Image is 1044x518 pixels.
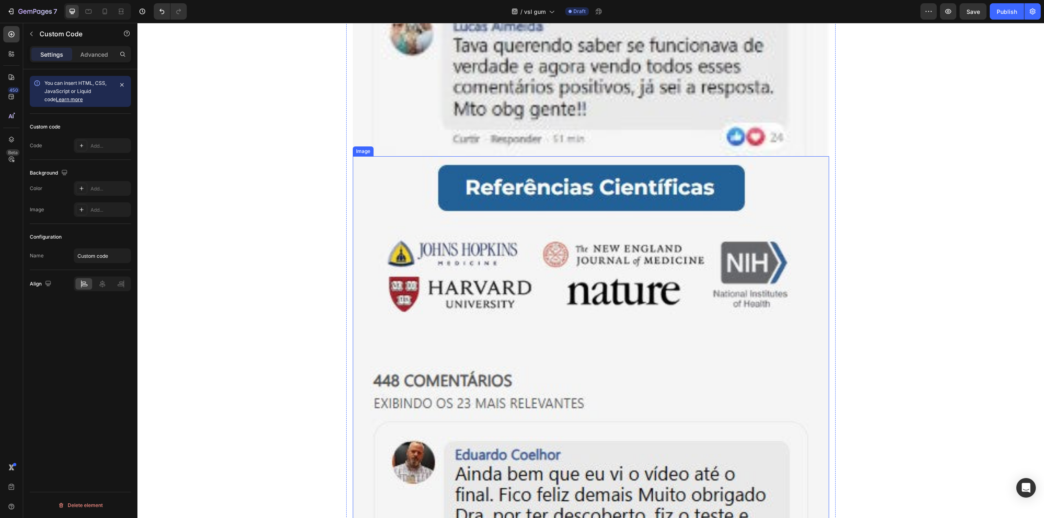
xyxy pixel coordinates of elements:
span: vsl gum [524,7,546,16]
button: Save [960,3,986,20]
div: 450 [8,87,20,93]
span: Draft [573,8,586,15]
a: Learn more [56,96,83,102]
div: Add... [91,142,129,150]
div: Align [30,279,53,290]
p: Custom Code [40,29,109,39]
div: Code [30,142,42,149]
div: Image [217,125,234,132]
p: 7 [53,7,57,16]
div: Custom code [30,123,60,131]
div: Beta [6,149,20,156]
button: Delete element [30,499,131,512]
div: Open Intercom Messenger [1016,478,1036,498]
div: Image [30,206,44,213]
p: Advanced [80,50,108,59]
div: Publish [997,7,1017,16]
div: Add... [91,206,129,214]
span: / [520,7,522,16]
div: Name [30,252,44,259]
div: Color [30,185,42,192]
button: 7 [3,3,61,20]
p: Settings [40,50,63,59]
div: Add... [91,185,129,193]
iframe: Design area [137,23,1044,518]
button: Publish [990,3,1024,20]
div: Background [30,168,69,179]
div: Delete element [58,500,103,510]
span: You can insert HTML, CSS, JavaScript or Liquid code [44,80,106,102]
div: Configuration [30,233,62,241]
div: Undo/Redo [154,3,187,20]
span: Save [967,8,980,15]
